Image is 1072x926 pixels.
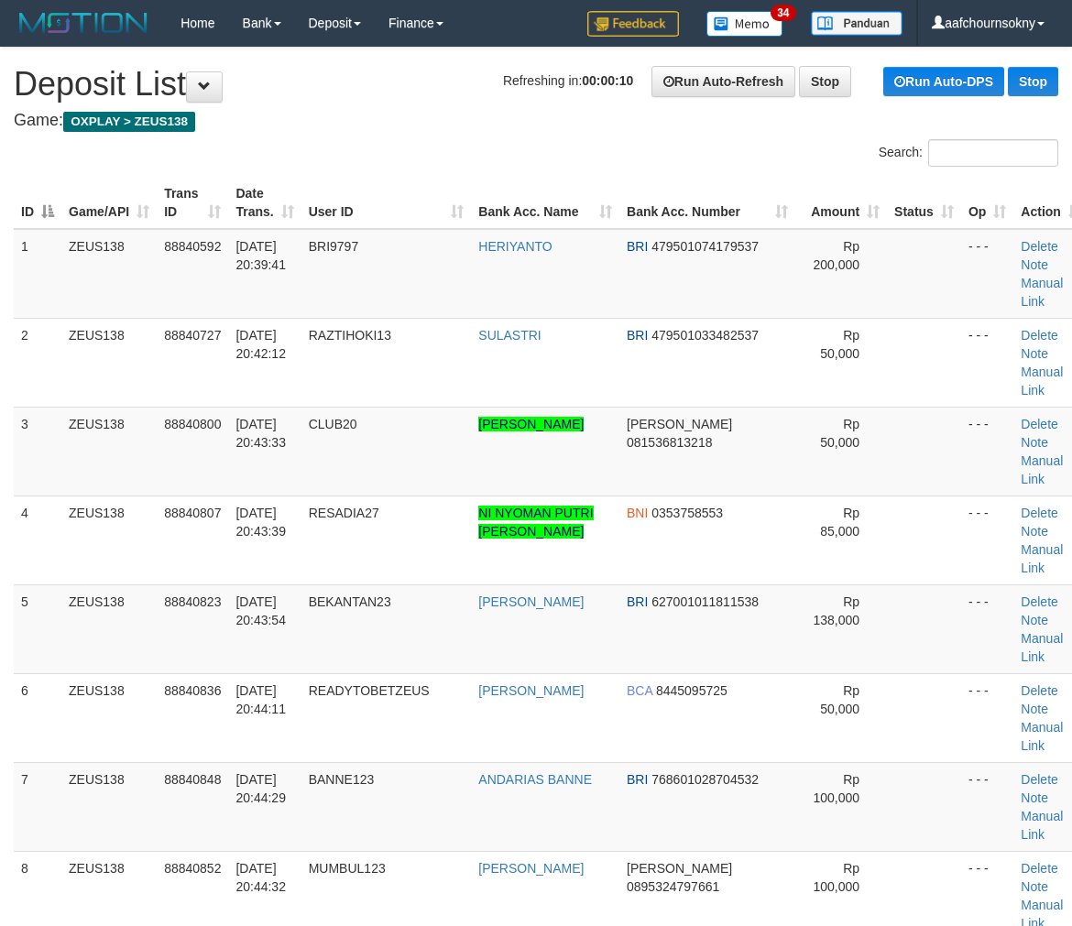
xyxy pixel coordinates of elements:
[235,417,286,450] span: [DATE] 20:43:33
[651,66,795,97] a: Run Auto-Refresh
[478,506,593,539] a: NI NYOMAN PUTRI [PERSON_NAME]
[587,11,679,37] img: Feedback.jpg
[309,239,358,254] span: BRI9797
[582,73,633,88] strong: 00:00:10
[478,772,592,787] a: ANDARIAS BANNE
[820,328,859,361] span: Rp 50,000
[1021,594,1057,609] a: Delete
[164,328,221,343] span: 88840727
[14,318,61,407] td: 2
[61,229,157,319] td: ZEUS138
[164,594,221,609] span: 88840823
[928,139,1058,167] input: Search:
[1021,524,1048,539] a: Note
[471,177,619,229] th: Bank Acc. Name: activate to sort column ascending
[235,772,286,805] span: [DATE] 20:44:29
[811,11,902,36] img: panduan.png
[14,673,61,762] td: 6
[627,594,648,609] span: BRI
[478,683,584,698] a: [PERSON_NAME]
[1021,683,1057,698] a: Delete
[157,177,228,229] th: Trans ID: activate to sort column ascending
[1021,239,1057,254] a: Delete
[1021,702,1048,716] a: Note
[14,584,61,673] td: 5
[627,772,648,787] span: BRI
[961,584,1013,673] td: - - -
[61,177,157,229] th: Game/API: activate to sort column ascending
[14,177,61,229] th: ID: activate to sort column descending
[1021,631,1063,664] a: Manual Link
[478,861,584,876] a: [PERSON_NAME]
[656,683,727,698] span: Copy 8445095725 to clipboard
[1021,506,1057,520] a: Delete
[1021,453,1063,486] a: Manual Link
[235,506,286,539] span: [DATE] 20:43:39
[61,584,157,673] td: ZEUS138
[309,328,391,343] span: RAZTIHOKI13
[820,417,859,450] span: Rp 50,000
[61,673,157,762] td: ZEUS138
[301,177,472,229] th: User ID: activate to sort column ascending
[1021,809,1063,842] a: Manual Link
[1021,772,1057,787] a: Delete
[478,594,584,609] a: [PERSON_NAME]
[627,239,648,254] span: BRI
[14,229,61,319] td: 1
[627,506,648,520] span: BNI
[799,66,851,97] a: Stop
[14,112,1058,130] h4: Game:
[1021,435,1048,450] a: Note
[651,239,759,254] span: Copy 479501074179537 to clipboard
[651,506,723,520] span: Copy 0353758553 to clipboard
[61,318,157,407] td: ZEUS138
[14,762,61,851] td: 7
[14,496,61,584] td: 4
[503,73,633,88] span: Refreshing in:
[63,112,195,132] span: OXPLAY > ZEUS138
[883,67,1004,96] a: Run Auto-DPS
[820,506,859,539] span: Rp 85,000
[961,673,1013,762] td: - - -
[1021,790,1048,805] a: Note
[961,177,1013,229] th: Op: activate to sort column ascending
[309,417,357,431] span: CLUB20
[1021,861,1057,876] a: Delete
[706,11,783,37] img: Button%20Memo.svg
[879,139,1058,167] label: Search:
[1021,879,1048,894] a: Note
[235,861,286,894] span: [DATE] 20:44:32
[1008,67,1058,96] a: Stop
[627,417,732,431] span: [PERSON_NAME]
[1021,257,1048,272] a: Note
[887,177,961,229] th: Status: activate to sort column ascending
[771,5,795,21] span: 34
[164,506,221,520] span: 88840807
[651,772,759,787] span: Copy 768601028704532 to clipboard
[814,239,860,272] span: Rp 200,000
[164,417,221,431] span: 88840800
[14,9,153,37] img: MOTION_logo.png
[814,594,860,627] span: Rp 138,000
[651,594,759,609] span: Copy 627001011811538 to clipboard
[164,861,221,876] span: 88840852
[235,239,286,272] span: [DATE] 20:39:41
[795,177,887,229] th: Amount: activate to sort column ascending
[961,762,1013,851] td: - - -
[1021,542,1063,575] a: Manual Link
[235,328,286,361] span: [DATE] 20:42:12
[309,772,375,787] span: BANNE123
[1021,346,1048,361] a: Note
[164,772,221,787] span: 88840848
[309,594,391,609] span: BEKANTAN23
[478,417,584,431] a: [PERSON_NAME]
[627,328,648,343] span: BRI
[651,328,759,343] span: Copy 479501033482537 to clipboard
[309,683,430,698] span: READYTOBETZEUS
[164,683,221,698] span: 88840836
[228,177,301,229] th: Date Trans.: activate to sort column ascending
[1021,613,1048,627] a: Note
[1021,365,1063,398] a: Manual Link
[961,496,1013,584] td: - - -
[627,435,712,450] span: Copy 081536813218 to clipboard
